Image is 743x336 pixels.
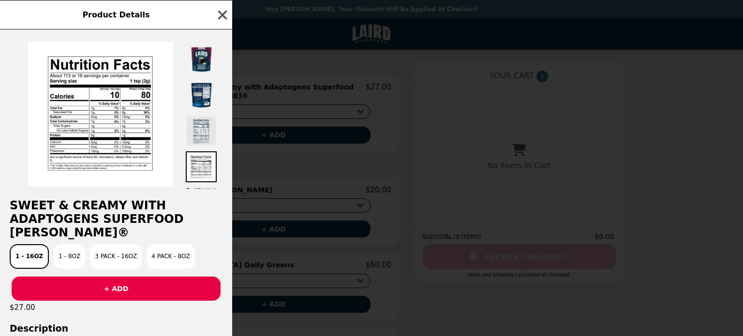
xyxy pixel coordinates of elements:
img: Thumbnail 2 [186,80,217,111]
button: 1 - 16oz [10,244,49,269]
img: 1 - 16oz [28,42,173,187]
button: 3 Pack - 16oz [90,244,142,269]
span: Product Details [82,10,149,19]
img: Thumbnail 5 [186,187,217,218]
img: Thumbnail 1 [186,44,217,75]
button: 1 - 8oz [54,244,85,269]
img: Thumbnail 4 [186,151,217,182]
button: 4 Pack - 8oz [147,244,194,269]
button: + ADD [12,277,221,301]
img: Thumbnail 3 [186,116,217,146]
